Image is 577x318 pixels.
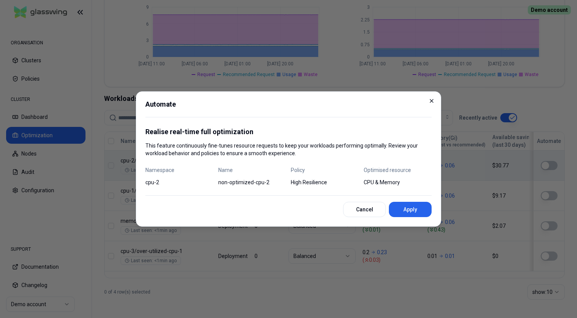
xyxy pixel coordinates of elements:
[145,178,214,186] span: cpu-2
[389,202,432,217] button: Apply
[291,178,359,186] span: High Resilience
[145,127,432,157] div: This feature continuously fine-tunes resource requests to keep your workloads performing optimall...
[145,166,214,174] span: Namespace
[218,178,287,186] span: non-optimized-cpu-2
[291,166,359,174] span: Policy
[364,166,432,174] span: Optimised resource
[343,202,386,217] button: Cancel
[364,178,432,186] span: CPU & Memory
[145,127,432,137] p: Realise real-time full optimization
[145,101,432,117] h2: Automate
[218,166,287,174] span: Name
